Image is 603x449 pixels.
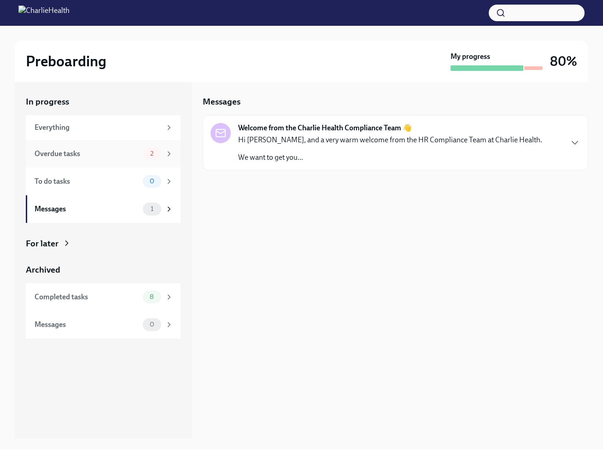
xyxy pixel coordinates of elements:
[26,311,181,338] a: Messages0
[144,321,160,328] span: 0
[35,320,139,330] div: Messages
[145,150,159,157] span: 2
[203,96,240,108] h5: Messages
[26,168,181,195] a: To do tasks0
[26,264,181,276] a: Archived
[35,204,139,214] div: Messages
[26,52,106,70] h2: Preboarding
[144,178,160,185] span: 0
[35,176,139,187] div: To do tasks
[144,293,159,300] span: 8
[26,195,181,223] a: Messages1
[26,96,181,108] a: In progress
[35,122,161,133] div: Everything
[18,6,70,20] img: CharlieHealth
[26,238,59,250] div: For later
[26,283,181,311] a: Completed tasks8
[145,205,159,212] span: 1
[26,140,181,168] a: Overdue tasks2
[35,292,139,302] div: Completed tasks
[26,115,181,140] a: Everything
[26,238,181,250] a: For later
[451,52,490,62] strong: My progress
[35,149,139,159] div: Overdue tasks
[238,123,412,133] strong: Welcome from the Charlie Health Compliance Team 👋
[238,135,542,145] p: Hi [PERSON_NAME], and a very warm welcome from the HR Compliance Team at Charlie Health.
[238,152,542,163] p: We want to get you...
[550,53,577,70] h3: 80%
